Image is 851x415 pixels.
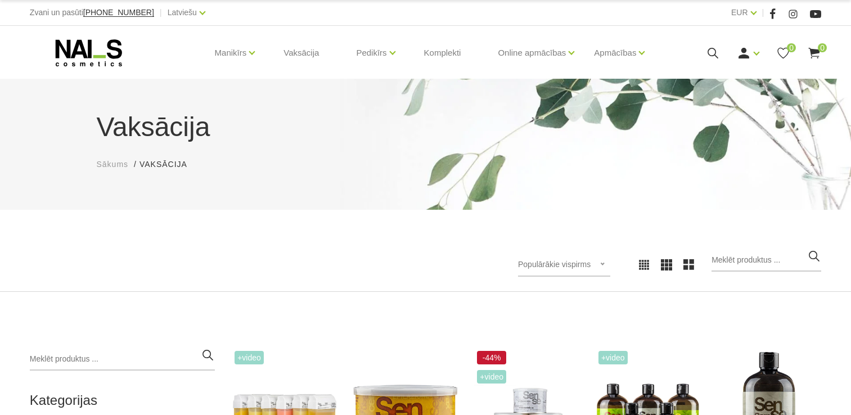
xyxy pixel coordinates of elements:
span: +Video [598,351,628,364]
span: +Video [477,370,506,384]
span: | [762,6,764,20]
a: 0 [807,46,821,60]
span: | [160,6,162,20]
h2: Kategorijas [30,393,215,408]
a: EUR [731,6,748,19]
a: Pedikīrs [356,30,386,75]
a: Apmācības [594,30,636,75]
a: Vaksācija [274,26,328,80]
span: -44% [477,351,506,364]
span: 0 [818,43,827,52]
span: Sākums [97,160,129,169]
span: +Video [235,351,264,364]
a: Manikīrs [215,30,247,75]
a: Sākums [97,159,129,170]
a: 0 [776,46,790,60]
li: Vaksācija [139,159,199,170]
input: Meklēt produktus ... [30,348,215,371]
a: Latviešu [168,6,197,19]
h1: Vaksācija [97,107,755,147]
span: Populārākie vispirms [518,260,591,269]
span: 0 [787,43,796,52]
a: Online apmācības [498,30,566,75]
div: Zvani un pasūti [30,6,154,20]
a: Komplekti [415,26,470,80]
a: [PHONE_NUMBER] [83,8,154,17]
input: Meklēt produktus ... [712,249,821,272]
